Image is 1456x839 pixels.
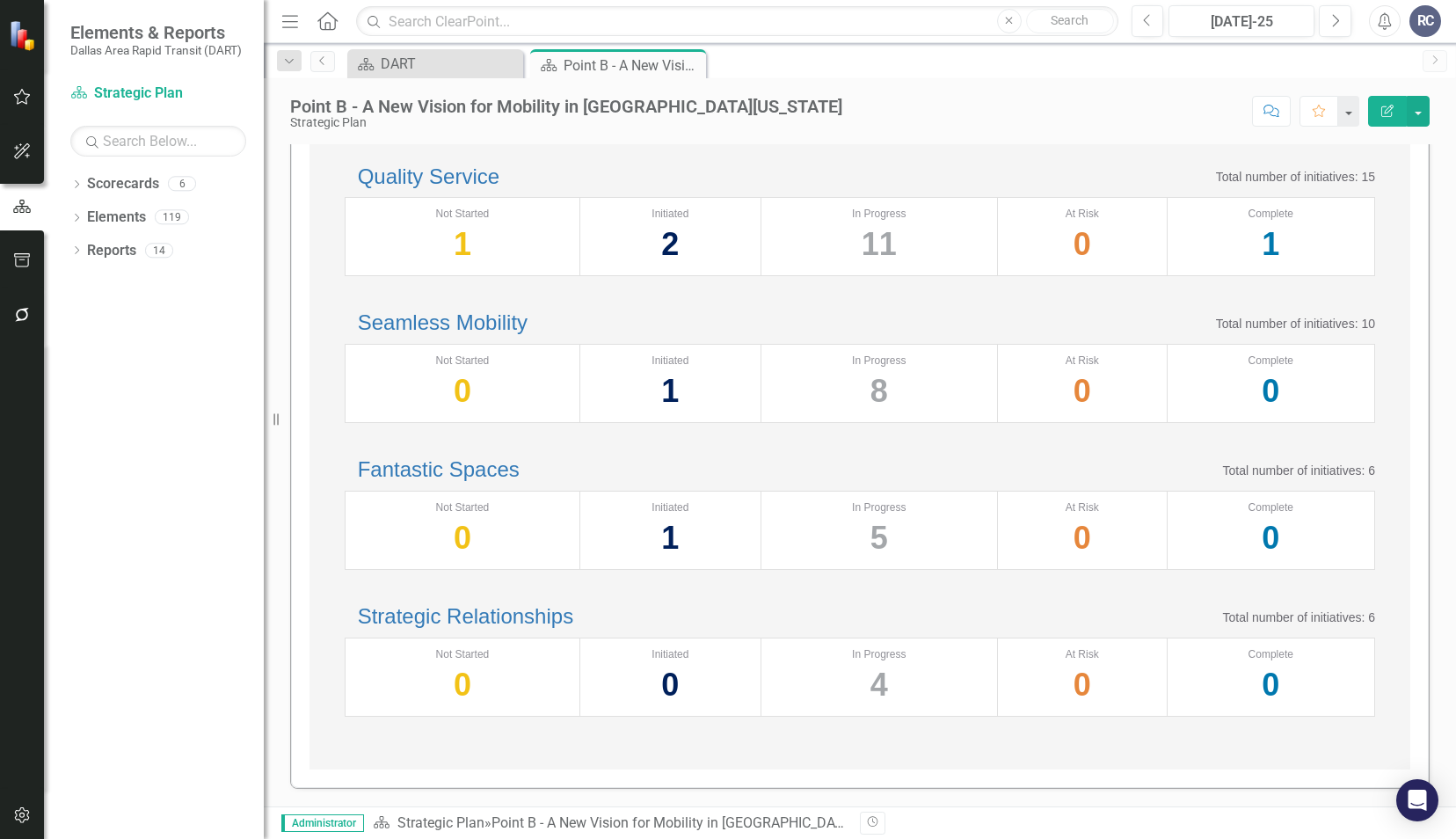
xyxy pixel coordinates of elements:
button: RC [1409,5,1441,37]
div: Not Started [354,354,571,368]
div: 0 [1176,515,1365,560]
div: 1 [589,368,752,413]
span: Search [1051,13,1088,27]
div: Not Started [354,647,571,662]
span: Elements & Reports [70,22,242,43]
div: Not Started [354,500,571,515]
div: 11 [770,222,988,266]
small: Dallas Area Rapid Transit (DART) [70,43,242,57]
p: Total number of initiatives: 6 [1222,609,1375,626]
div: At Risk [1007,207,1158,222]
div: » [373,813,847,834]
div: 0 [589,662,752,707]
div: Point B - A New Vision for Mobility in [GEOGRAPHIC_DATA][US_STATE] [290,97,842,116]
div: 0 [1007,515,1158,560]
a: Strategic Relationships [358,604,573,628]
div: Point B - A New Vision for Mobility in [GEOGRAPHIC_DATA][US_STATE] [491,814,927,831]
div: At Risk [1007,354,1158,368]
div: 2 [589,222,752,266]
input: Search Below... [70,126,246,157]
a: Strategic Plan [70,84,246,104]
div: In Progress [770,354,988,368]
div: 5 [770,515,988,560]
button: Search [1026,9,1114,33]
div: Complete [1176,354,1365,368]
div: At Risk [1007,647,1158,662]
div: Initiated [589,500,752,515]
div: 0 [1007,662,1158,707]
div: [DATE]-25 [1175,11,1308,33]
div: 0 [354,515,571,560]
a: DART [352,53,519,75]
div: Initiated [589,647,752,662]
a: Strategic Plan [397,814,484,831]
div: 8 [770,368,988,413]
div: 1 [589,515,752,560]
a: Seamless Mobility [358,310,528,334]
a: Scorecards [87,174,159,194]
a: Fantastic Spaces [358,457,520,481]
div: In Progress [770,647,988,662]
button: [DATE]-25 [1168,5,1314,37]
p: Total number of initiatives: 6 [1222,462,1375,479]
div: 0 [1176,662,1365,707]
div: 119 [155,210,189,225]
div: 0 [1176,368,1365,413]
div: 1 [354,222,571,266]
a: Elements [87,208,146,228]
a: Reports [87,241,136,261]
div: In Progress [770,500,988,515]
input: Search ClearPoint... [356,6,1117,37]
div: 4 [770,662,988,707]
div: 0 [354,368,571,413]
div: Complete [1176,647,1365,662]
img: ClearPoint Strategy [9,20,40,51]
div: Not Started [354,207,571,222]
div: Complete [1176,500,1365,515]
div: Complete [1176,207,1365,222]
span: Administrator [281,814,364,832]
div: 0 [1007,222,1158,266]
a: Quality Service [358,164,499,188]
div: In Progress [770,207,988,222]
div: Initiated [589,354,752,368]
div: DART [381,53,519,75]
div: Strategic Plan [290,116,842,129]
div: 0 [1007,368,1158,413]
div: Initiated [589,207,752,222]
p: Total number of initiatives: 10 [1216,315,1375,332]
div: Open Intercom Messenger [1396,779,1438,821]
div: 6 [168,177,196,192]
div: Point B - A New Vision for Mobility in [GEOGRAPHIC_DATA][US_STATE] [564,55,702,77]
div: At Risk [1007,500,1158,515]
p: Total number of initiatives: 15 [1216,168,1375,186]
div: 0 [354,662,571,707]
div: 14 [145,243,173,258]
div: 1 [1176,222,1365,266]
